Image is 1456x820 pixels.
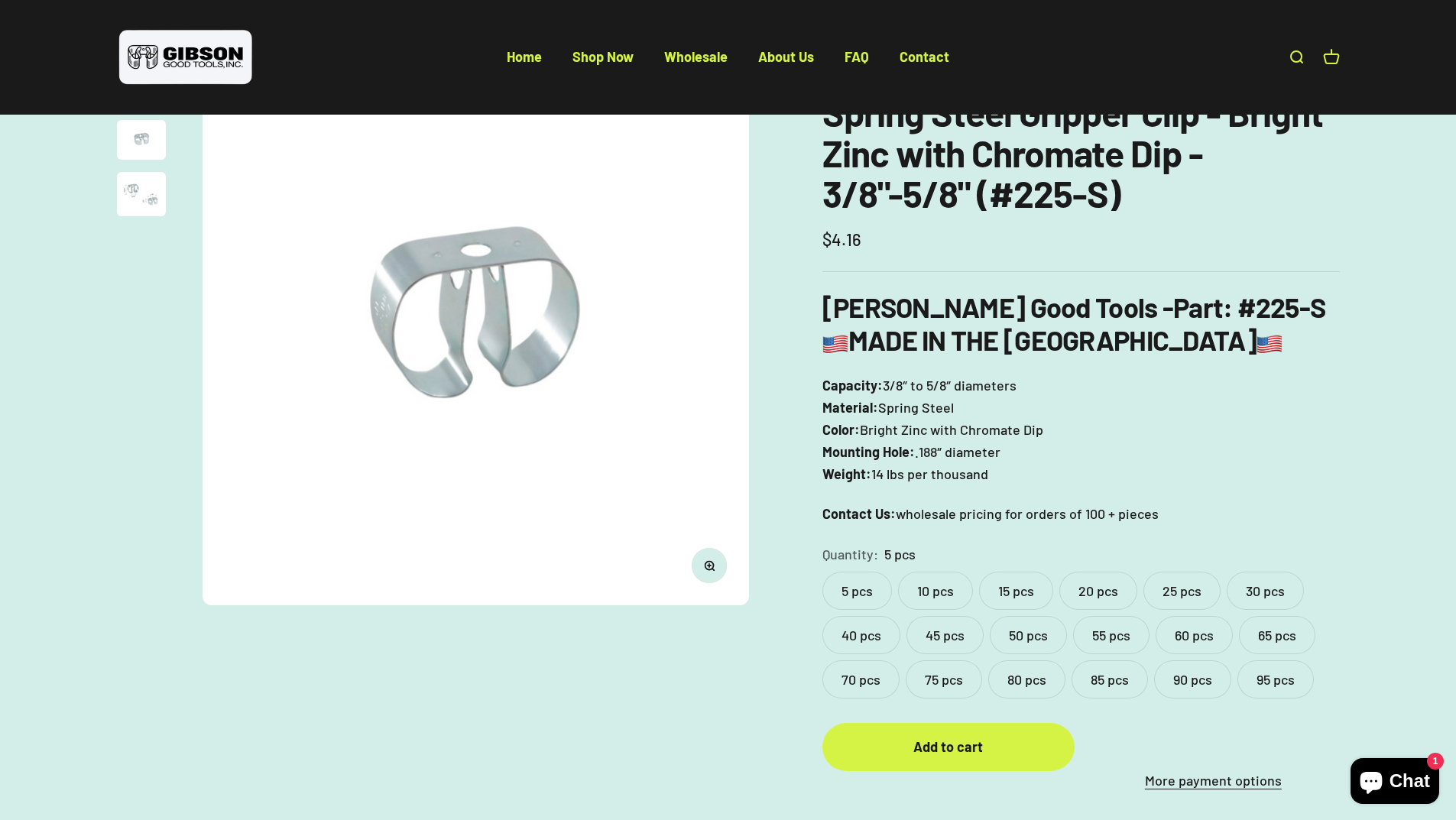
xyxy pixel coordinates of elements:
strong: Material: [822,399,878,416]
iframe: PayPal-paypal [1087,723,1339,757]
strong: Color: [822,421,860,438]
sale-price: $4.16 [822,226,861,253]
strong: Capacity: [822,377,883,394]
img: close up of a spring steel gripper clip, tool clip, durable, secure holding, Excellent corrosion ... [117,172,166,216]
div: Add to cart [853,736,1044,758]
a: FAQ [845,48,869,65]
a: Wholesale [664,48,728,65]
a: Home [507,48,542,65]
variant-option-value: 5 pcs [884,543,916,566]
legend: Quantity: [822,543,878,566]
strong: Mounting Hole: [822,443,915,460]
a: Shop Now [572,48,634,65]
img: Spring Steel Gripper Clip - Bright Zinc with Chromate Dip - 3/8"-5/8" (#225-S) [203,59,749,605]
button: Go to item 2 [117,120,166,164]
p: wholesale pricing for orders of 100 + pieces [822,503,1340,525]
strong: Weight: [822,465,871,482]
a: About Us [758,48,814,65]
button: Add to cart [822,723,1075,771]
span: Part [1173,290,1223,323]
strong: Contact Us: [822,505,896,522]
b: MADE IN THE [GEOGRAPHIC_DATA] [822,323,1283,356]
strong: : #225-S [1223,290,1325,323]
p: 3/8″ to 5/8″ diameters Spring Steel Bright Zinc with Chromate Dip .188″ diameter 14 lbs per thousand [822,374,1340,485]
inbox-online-store-chat: Shopify online store chat [1346,758,1444,808]
a: More payment options [1087,770,1339,792]
a: Contact [900,48,949,65]
b: [PERSON_NAME] Good Tools - [822,290,1223,323]
img: close up of a spring steel gripper clip, tool clip, durable, secure holding, Excellent corrosion ... [117,120,166,160]
h1: Spring Steel Gripper Clip - Bright Zinc with Chromate Dip - 3/8"-5/8" (#225-S) [822,92,1340,213]
button: Go to item 3 [117,172,166,221]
